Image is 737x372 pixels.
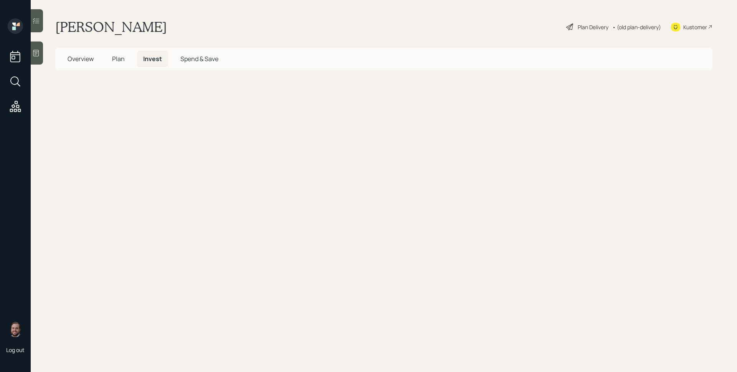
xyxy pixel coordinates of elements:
img: james-distasi-headshot.png [8,322,23,337]
div: Kustomer [683,23,707,31]
span: Plan [112,55,125,63]
div: Log out [6,346,25,354]
span: Invest [143,55,162,63]
span: Overview [68,55,94,63]
h1: [PERSON_NAME] [55,18,167,35]
div: • (old plan-delivery) [612,23,661,31]
div: Plan Delivery [578,23,608,31]
span: Spend & Save [180,55,218,63]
